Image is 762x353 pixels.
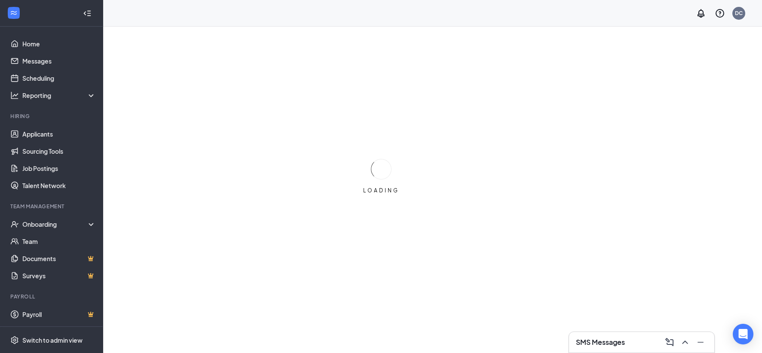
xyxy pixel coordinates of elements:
[360,187,403,194] div: LOADING
[680,337,690,347] svg: ChevronUp
[22,250,96,267] a: DocumentsCrown
[678,335,692,349] button: ChevronUp
[10,91,19,100] svg: Analysis
[22,336,83,344] div: Switch to admin view
[83,9,92,18] svg: Collapse
[22,52,96,70] a: Messages
[22,125,96,143] a: Applicants
[694,335,707,349] button: Minimize
[22,267,96,284] a: SurveysCrown
[10,203,94,210] div: Team Management
[663,335,676,349] button: ComposeMessage
[22,91,96,100] div: Reporting
[576,338,625,347] h3: SMS Messages
[22,160,96,177] a: Job Postings
[22,233,96,250] a: Team
[695,337,706,347] svg: Minimize
[696,8,706,18] svg: Notifications
[10,220,19,228] svg: UserCheck
[715,8,725,18] svg: QuestionInfo
[10,336,19,344] svg: Settings
[9,9,18,17] svg: WorkstreamLogo
[10,113,94,120] div: Hiring
[22,220,89,228] div: Onboarding
[10,293,94,300] div: Payroll
[733,324,753,344] div: Open Intercom Messenger
[22,70,96,87] a: Scheduling
[735,9,743,17] div: DC
[22,35,96,52] a: Home
[22,177,96,194] a: Talent Network
[664,337,675,347] svg: ComposeMessage
[22,143,96,160] a: Sourcing Tools
[22,306,96,323] a: PayrollCrown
